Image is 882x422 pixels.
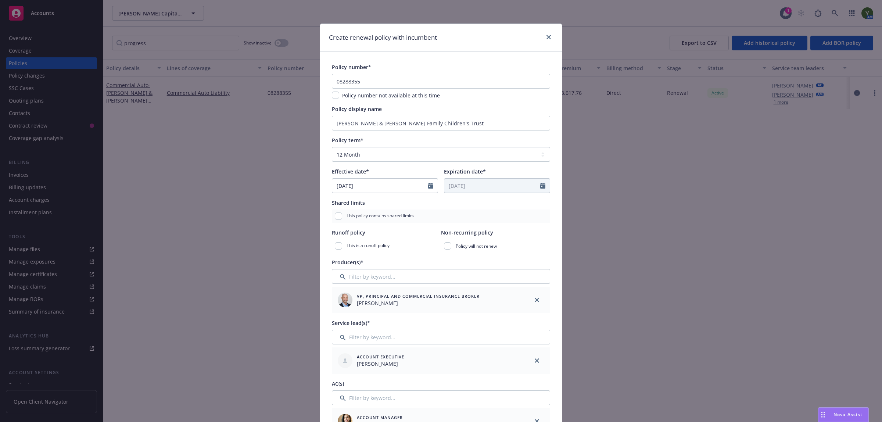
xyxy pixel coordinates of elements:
[357,293,480,299] span: VP, Principal and Commercial Insurance Broker
[357,299,480,307] span: [PERSON_NAME]
[818,407,869,422] button: Nova Assist
[332,259,363,266] span: Producer(s)*
[329,33,437,42] h1: Create renewal policy with incumbent
[332,179,428,193] input: MM/DD/YYYY
[342,92,440,99] span: Policy number not available at this time
[428,183,433,189] svg: Calendar
[357,360,404,368] span: [PERSON_NAME]
[544,33,553,42] a: close
[332,64,371,71] span: Policy number*
[441,229,493,236] span: Non-recurring policy
[332,319,370,326] span: Service lead(s)*
[332,390,550,405] input: Filter by keyword...
[540,183,545,189] svg: Calendar
[332,330,550,344] input: Filter by keyword...
[533,296,541,304] a: close
[332,199,365,206] span: Shared limits
[332,168,369,175] span: Effective date*
[332,210,550,223] div: This policy contains shared limits
[441,239,550,253] div: Policy will not renew
[338,293,352,307] img: employee photo
[357,414,403,421] span: Account Manager
[332,229,365,236] span: Runoff policy
[332,239,441,253] div: This is a runoff policy
[444,168,486,175] span: Expiration date*
[533,356,541,365] a: close
[332,269,550,284] input: Filter by keyword...
[332,137,363,144] span: Policy term*
[833,411,863,418] span: Nova Assist
[444,179,540,193] input: MM/DD/YYYY
[818,408,828,422] div: Drag to move
[332,105,382,112] span: Policy display name
[332,380,344,387] span: AC(s)
[357,354,404,360] span: Account Executive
